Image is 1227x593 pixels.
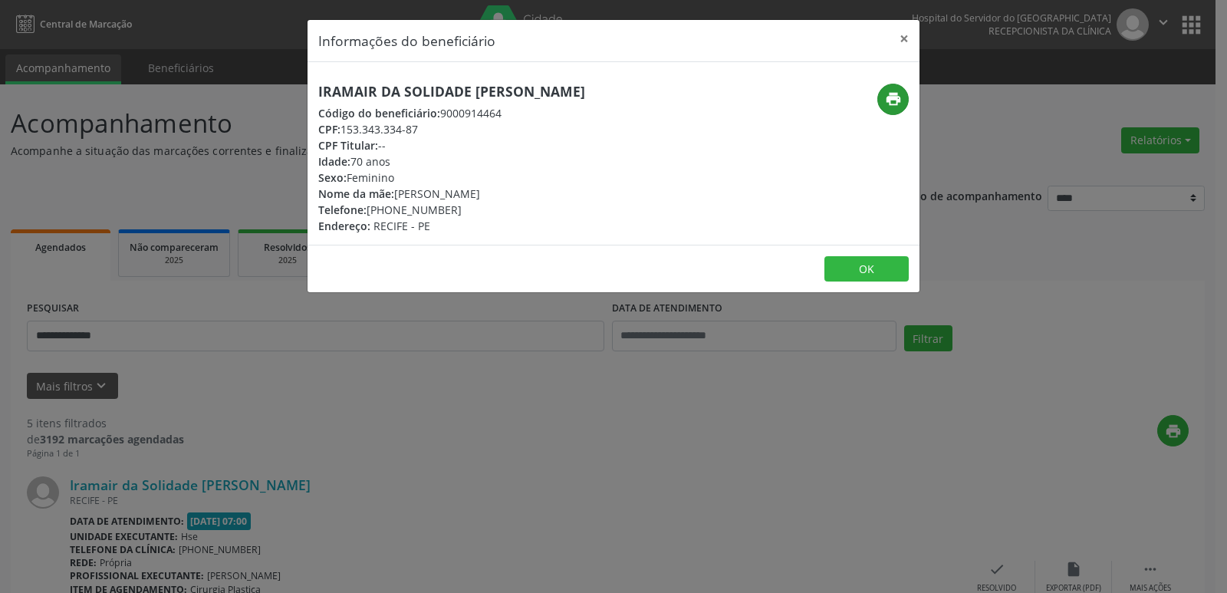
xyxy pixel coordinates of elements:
[318,106,440,120] span: Código do beneficiário:
[885,91,902,107] i: print
[318,105,585,121] div: 9000914464
[318,84,585,100] h5: Iramair da Solidade [PERSON_NAME]
[889,20,919,58] button: Close
[318,121,585,137] div: 153.343.334-87
[318,186,585,202] div: [PERSON_NAME]
[318,170,347,185] span: Sexo:
[318,122,340,137] span: CPF:
[318,170,585,186] div: Feminino
[318,203,367,217] span: Telefone:
[318,137,585,153] div: --
[318,153,585,170] div: 70 anos
[824,256,909,282] button: OK
[318,186,394,201] span: Nome da mãe:
[318,154,350,169] span: Idade:
[877,84,909,115] button: print
[318,138,378,153] span: CPF Titular:
[318,219,370,233] span: Endereço:
[318,31,495,51] h5: Informações do beneficiário
[318,202,585,218] div: [PHONE_NUMBER]
[373,219,430,233] span: RECIFE - PE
